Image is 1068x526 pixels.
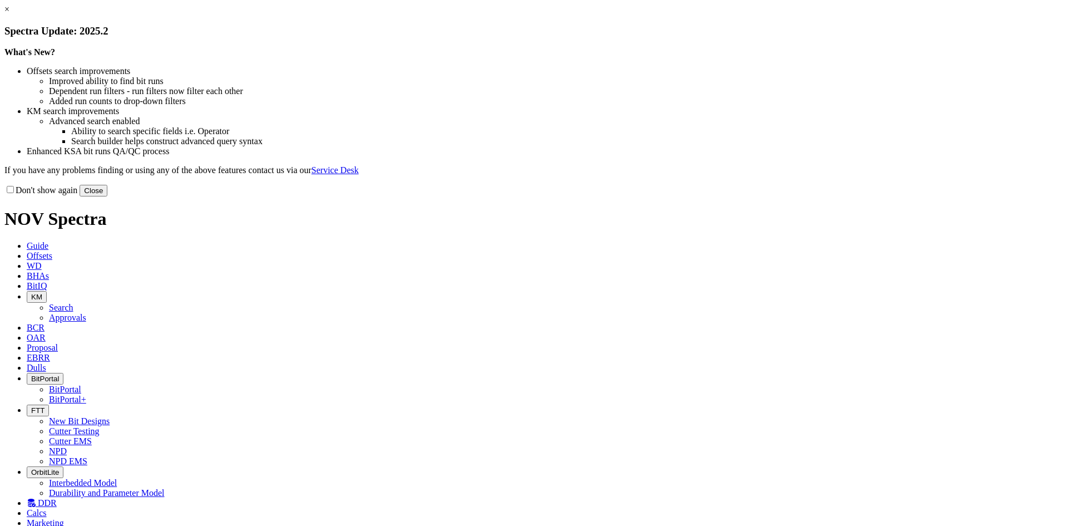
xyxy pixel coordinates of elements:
a: Service Desk [311,165,359,175]
button: Close [80,185,107,196]
a: BitPortal [49,385,81,394]
span: Guide [27,241,48,250]
li: Enhanced KSA bit runs QA/QC process [27,146,1064,156]
span: Calcs [27,508,47,518]
span: KM [31,293,42,301]
a: × [4,4,9,14]
li: KM search improvements [27,106,1064,116]
span: Offsets [27,251,52,260]
h3: Spectra Update: 2025.2 [4,25,1064,37]
a: Interbedded Model [49,478,117,488]
span: Proposal [27,343,58,352]
p: If you have any problems finding or using any of the above features contact us via our [4,165,1064,175]
a: Cutter Testing [49,426,100,436]
span: BitIQ [27,281,47,291]
span: BCR [27,323,44,332]
h1: NOV Spectra [4,209,1064,229]
a: Search [49,303,73,312]
li: Improved ability to find bit runs [49,76,1064,86]
span: FTT [31,406,44,415]
label: Don't show again [4,185,77,195]
li: Ability to search specific fields i.e. Operator [71,126,1064,136]
li: Search builder helps construct advanced query syntax [71,136,1064,146]
input: Don't show again [7,186,14,193]
span: WD [27,261,42,271]
li: Added run counts to drop-down filters [49,96,1064,106]
span: OAR [27,333,46,342]
li: Offsets search improvements [27,66,1064,76]
a: NPD EMS [49,456,87,466]
a: Durability and Parameter Model [49,488,165,498]
span: OrbitLite [31,468,59,476]
span: BHAs [27,271,49,281]
a: New Bit Designs [49,416,110,426]
a: Cutter EMS [49,436,92,446]
span: BitPortal [31,375,59,383]
span: EBRR [27,353,50,362]
li: Advanced search enabled [49,116,1064,126]
a: NPD [49,446,67,456]
span: Dulls [27,363,46,372]
li: Dependent run filters - run filters now filter each other [49,86,1064,96]
a: Approvals [49,313,86,322]
span: DDR [38,498,57,508]
a: BitPortal+ [49,395,86,404]
strong: What's New? [4,47,55,57]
